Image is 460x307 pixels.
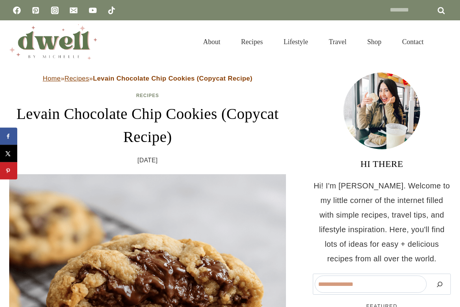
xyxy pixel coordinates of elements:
[313,178,451,266] p: Hi! I'm [PERSON_NAME]. Welcome to my little corner of the internet filled with simple recipes, tr...
[93,75,252,82] strong: Levain Chocolate Chip Cookies (Copycat Recipe)
[392,28,434,55] a: Contact
[28,3,43,18] a: Pinterest
[357,28,392,55] a: Shop
[138,155,158,166] time: [DATE]
[9,24,97,59] img: DWELL by michelle
[43,75,253,82] span: » »
[193,28,231,55] a: About
[273,28,319,55] a: Lifestyle
[319,28,357,55] a: Travel
[9,3,25,18] a: Facebook
[64,75,89,82] a: Recipes
[104,3,119,18] a: TikTok
[47,3,62,18] a: Instagram
[136,93,159,98] a: Recipes
[313,157,451,171] h3: HI THERE
[430,276,449,293] button: Search
[438,35,451,48] button: View Search Form
[85,3,100,18] a: YouTube
[9,102,286,149] h1: Levain Chocolate Chip Cookies (Copycat Recipe)
[43,75,61,82] a: Home
[231,28,273,55] a: Recipes
[193,28,434,55] nav: Primary Navigation
[66,3,81,18] a: Email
